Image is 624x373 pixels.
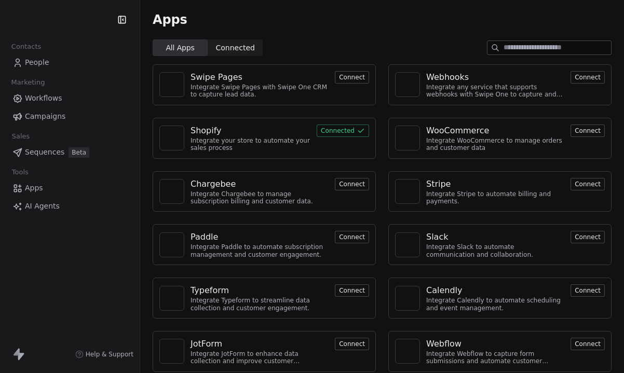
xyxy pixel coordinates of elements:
[426,231,564,243] a: Slack
[426,178,564,190] a: Stripe
[191,284,329,297] a: Typeform
[69,147,89,158] span: Beta
[8,198,131,215] a: AI Agents
[75,350,133,358] a: Help & Support
[426,338,462,350] div: Webflow
[317,125,369,137] button: Connected
[191,350,329,365] div: Integrate JotForm to enhance data collection and improve customer engagement.
[395,232,420,257] a: NA
[426,243,564,258] div: Integrate Slack to automate communication and collaboration.
[191,178,329,190] a: Chargebee
[400,130,415,146] img: NA
[571,284,605,297] button: Connect
[400,184,415,199] img: NA
[25,201,60,212] span: AI Agents
[8,54,131,71] a: People
[191,71,329,84] a: Swipe Pages
[395,126,420,150] a: NA
[159,72,184,97] a: NA
[7,39,46,54] span: Contacts
[426,231,448,243] div: Slack
[426,190,564,205] div: Integrate Stripe to automate billing and payments.
[191,284,229,297] div: Typeform
[164,291,180,306] img: NA
[395,339,420,364] a: NA
[191,137,310,152] div: Integrate your store to automate your sales process
[164,77,180,92] img: NA
[191,125,222,137] div: Shopify
[571,179,605,189] a: Connect
[426,125,564,137] a: WooCommerce
[8,144,131,161] a: SequencesBeta
[164,130,180,146] img: NA
[25,183,43,194] span: Apps
[571,72,605,82] a: Connect
[571,71,605,84] button: Connect
[426,284,462,297] div: Calendly
[25,147,64,158] span: Sequences
[335,71,369,84] button: Connect
[400,237,415,253] img: NA
[191,243,329,258] div: Integrate Paddle to automate subscription management and customer engagement.
[191,231,329,243] a: Paddle
[191,231,218,243] div: Paddle
[159,286,184,311] a: NA
[395,179,420,204] a: NA
[335,179,369,189] a: Connect
[571,232,605,242] a: Connect
[571,126,605,135] a: Connect
[159,179,184,204] a: NA
[25,111,65,122] span: Campaigns
[191,84,329,99] div: Integrate Swipe Pages with Swipe One CRM to capture lead data.
[153,12,187,27] span: Apps
[335,231,369,243] button: Connect
[426,84,564,99] div: Integrate any service that supports webhooks with Swipe One to capture and automate data workflows.
[8,90,131,107] a: Workflows
[8,108,131,125] a: Campaigns
[335,72,369,82] a: Connect
[400,291,415,306] img: NA
[25,93,62,104] span: Workflows
[426,125,489,137] div: WooCommerce
[335,285,369,295] a: Connect
[164,184,180,199] img: NA
[571,125,605,137] button: Connect
[7,129,34,144] span: Sales
[191,297,329,312] div: Integrate Typeform to streamline data collection and customer engagement.
[8,179,131,197] a: Apps
[571,285,605,295] a: Connect
[426,284,564,297] a: Calendly
[395,72,420,97] a: NA
[571,178,605,190] button: Connect
[191,125,310,137] a: Shopify
[335,338,369,350] button: Connect
[335,339,369,349] a: Connect
[7,164,33,180] span: Tools
[571,231,605,243] button: Connect
[25,57,49,68] span: People
[426,71,564,84] a: Webhooks
[317,126,369,135] a: Connected
[7,75,49,90] span: Marketing
[426,297,564,312] div: Integrate Calendly to automate scheduling and event management.
[164,237,180,253] img: NA
[571,339,605,349] a: Connect
[191,338,222,350] div: JotForm
[426,137,564,152] div: Integrate WooCommerce to manage orders and customer data
[400,343,415,359] img: NA
[191,71,242,84] div: Swipe Pages
[191,338,329,350] a: JotForm
[159,339,184,364] a: NA
[571,338,605,350] button: Connect
[216,43,255,53] span: Connected
[159,126,184,150] a: NA
[164,343,180,359] img: NA
[395,286,420,311] a: NA
[86,350,133,358] span: Help & Support
[426,350,564,365] div: Integrate Webflow to capture form submissions and automate customer engagement.
[335,284,369,297] button: Connect
[335,232,369,242] a: Connect
[400,77,415,92] img: NA
[426,71,469,84] div: Webhooks
[191,178,236,190] div: Chargebee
